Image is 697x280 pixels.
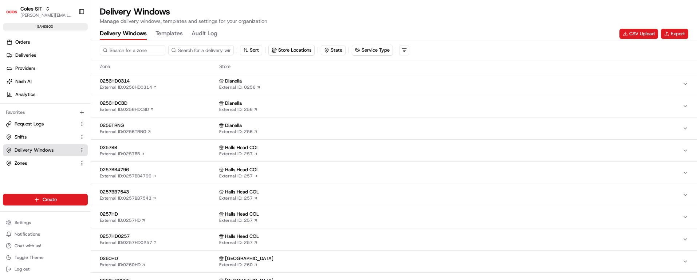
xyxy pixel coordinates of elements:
[268,45,315,56] button: Store Locations
[6,121,76,127] a: Request Logs
[100,122,216,129] span: 0256TRNG
[155,28,183,40] button: Templates
[3,23,88,31] div: sandbox
[192,28,217,40] button: Audit Log
[100,255,216,262] span: 0260HD
[43,196,57,203] span: Create
[219,173,258,179] a: External ID: 257
[219,262,258,268] a: External ID: 260
[3,131,88,143] button: Shifts
[3,252,88,263] button: Toggle Theme
[661,29,688,39] button: Export
[91,117,697,139] button: 0256TRNGExternal ID:0256TRNG DianellaExternal ID: 256
[100,100,216,107] span: 0256HDCBD
[100,84,157,90] a: External ID:0256HD0314
[100,240,157,245] a: External ID:0257HD0257
[100,233,216,240] span: 0257HD0257
[15,39,30,45] span: Orders
[219,84,261,90] a: External ID: 0256
[321,45,346,55] button: State
[225,189,259,195] span: Halls Head COL
[3,144,88,156] button: Delivery Windows
[91,228,697,250] button: 0257HD0257External ID:0257HD0257 Halls Head COLExternal ID: 257
[100,17,267,25] p: Manage delivery windows, templates and settings for your organization
[219,217,258,223] a: External ID: 257
[225,144,259,151] span: Halls Head COL
[15,52,36,59] span: Deliveries
[6,134,76,140] a: Shifts
[352,45,393,55] button: Service Type
[15,134,27,140] span: Shifts
[3,3,75,20] button: Coles SITColes SIT[PERSON_NAME][EMAIL_ADDRESS][PERSON_NAME][PERSON_NAME][DOMAIN_NAME]
[91,73,697,95] button: 0256HD0314External ID:0256HD0314 DianellaExternal ID: 0256
[3,36,91,48] a: Orders
[6,160,76,167] a: Zones
[3,264,88,274] button: Log out
[100,211,216,217] span: 0257HD
[100,129,151,135] a: External ID:0256TRNG
[15,147,54,153] span: Delivery Windows
[3,217,88,228] button: Settings
[6,6,17,17] img: Coles SIT
[3,241,88,251] button: Chat with us!
[100,45,165,55] input: Search for a zone
[100,173,157,179] a: External ID:0257BB4796
[91,95,697,117] button: 0256HDCBDExternal ID:0256HDCBD DianellaExternal ID: 256
[3,76,91,87] a: Nash AI
[100,28,147,40] button: Delivery Windows
[15,266,29,272] span: Log out
[225,122,242,129] span: Dianella
[269,45,314,55] button: Store Locations
[91,162,697,184] button: 0257BB4796External ID:0257BB4796 Halls Head COLExternal ID: 257
[219,129,258,135] a: External ID: 256
[15,121,44,127] span: Request Logs
[3,89,91,100] a: Analytics
[15,255,44,260] span: Toggle Theme
[100,167,216,173] span: 0257BB4796
[91,184,697,206] button: 0257BB7543External ID:0257BB7543 Halls Head COLExternal ID: 257
[15,243,41,249] span: Chat with us!
[100,6,267,17] h1: Delivery Windows
[225,233,259,240] span: Halls Head COL
[100,189,216,195] span: 0257BB7543
[91,251,697,272] button: 0260HDExternal ID:0260HD [GEOGRAPHIC_DATA]External ID: 260
[225,100,242,107] span: Dianella
[3,118,88,130] button: Request Logs
[15,65,35,72] span: Providers
[3,107,88,118] div: Favorites
[619,29,658,39] button: CSV Upload
[225,255,273,262] span: [GEOGRAPHIC_DATA]
[20,12,72,18] button: [PERSON_NAME][EMAIL_ADDRESS][PERSON_NAME][PERSON_NAME][DOMAIN_NAME]
[100,107,154,112] a: External ID:0256HDCBD
[91,206,697,228] button: 0257HDExternal ID:0257HD Halls Head COLExternal ID: 257
[15,160,27,167] span: Zones
[219,107,258,112] a: External ID: 256
[91,140,697,161] button: 0257BBExternal ID:0257BB Halls Head COLExternal ID: 257
[15,91,35,98] span: Analytics
[6,147,76,153] a: Delivery Windows
[100,144,216,151] span: 0257BB
[240,45,262,55] button: Sort
[100,195,157,201] a: External ID:0257BB7543
[3,49,91,61] a: Deliveries
[219,240,258,245] a: External ID: 257
[15,78,32,85] span: Nash AI
[219,63,688,70] span: Store
[15,231,40,237] span: Notifications
[3,63,91,74] a: Providers
[100,63,216,70] span: Zone
[219,195,258,201] a: External ID: 257
[15,220,31,225] span: Settings
[3,229,88,239] button: Notifications
[3,194,88,205] button: Create
[20,5,42,12] button: Coles SIT
[225,167,259,173] span: Halls Head COL
[3,157,88,169] button: Zones
[219,151,258,157] a: External ID: 257
[100,78,216,84] span: 0256HD0314
[100,217,146,223] a: External ID:0257HD
[225,78,242,84] span: Dianella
